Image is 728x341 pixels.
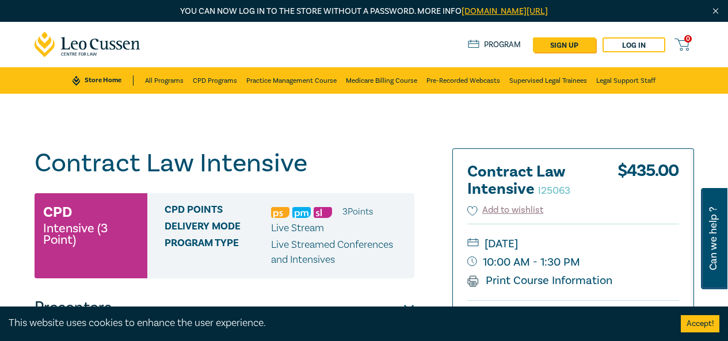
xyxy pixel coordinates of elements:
[426,67,500,94] a: Pre-Recorded Webcasts
[467,204,544,217] button: Add to wishlist
[467,163,594,198] h2: Contract Law Intensive
[165,204,271,219] span: CPD Points
[314,207,332,218] img: Substantive Law
[603,37,665,52] a: Log in
[462,6,548,17] a: [DOMAIN_NAME][URL]
[708,195,719,282] span: Can we help ?
[271,221,324,235] span: Live Stream
[342,204,373,219] li: 3 Point s
[509,67,587,94] a: Supervised Legal Trainees
[43,223,139,246] small: Intensive (3 Point)
[35,148,414,178] h1: Contract Law Intensive
[145,67,184,94] a: All Programs
[618,163,679,204] div: $ 435.00
[292,207,311,218] img: Practice Management & Business Skills
[711,6,721,16] img: Close
[43,202,72,223] h3: CPD
[681,315,719,332] button: Accept cookies
[9,316,664,331] div: This website uses cookies to enhance the user experience.
[533,37,596,52] a: sign up
[165,221,271,236] span: Delivery Mode
[467,235,679,253] small: [DATE]
[35,290,414,325] button: Presenters
[684,35,692,43] span: 0
[246,67,337,94] a: Practice Management Course
[165,237,271,267] span: Program type
[596,67,655,94] a: Legal Support Staff
[467,273,613,288] a: Print Course Information
[467,253,679,271] small: 10:00 AM - 1:30 PM
[538,184,570,197] small: I25063
[271,237,406,267] p: Live Streamed Conferences and Intensives
[73,75,133,86] a: Store Home
[35,5,694,18] p: You can now log in to the store without a password. More info
[468,40,521,50] a: Program
[271,207,289,218] img: Professional Skills
[346,67,417,94] a: Medicare Billing Course
[193,67,237,94] a: CPD Programs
